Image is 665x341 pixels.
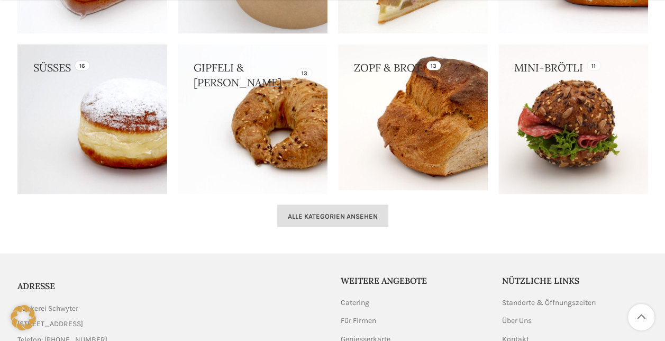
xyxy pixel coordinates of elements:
h5: Weitere Angebote [341,275,487,286]
span: Bäckerei Schwyter [17,303,78,315]
a: Über Uns [502,316,533,326]
h5: Nützliche Links [502,275,648,286]
a: Catering [341,298,370,308]
a: Scroll to top button [628,304,654,330]
a: Für Firmen [341,316,377,326]
a: Standorte & Öffnungszeiten [502,298,597,308]
span: Alle Kategorien ansehen [288,212,378,221]
span: [STREET_ADDRESS] [17,318,83,330]
a: Alle Kategorien ansehen [277,205,388,227]
span: ADRESSE [17,281,55,291]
